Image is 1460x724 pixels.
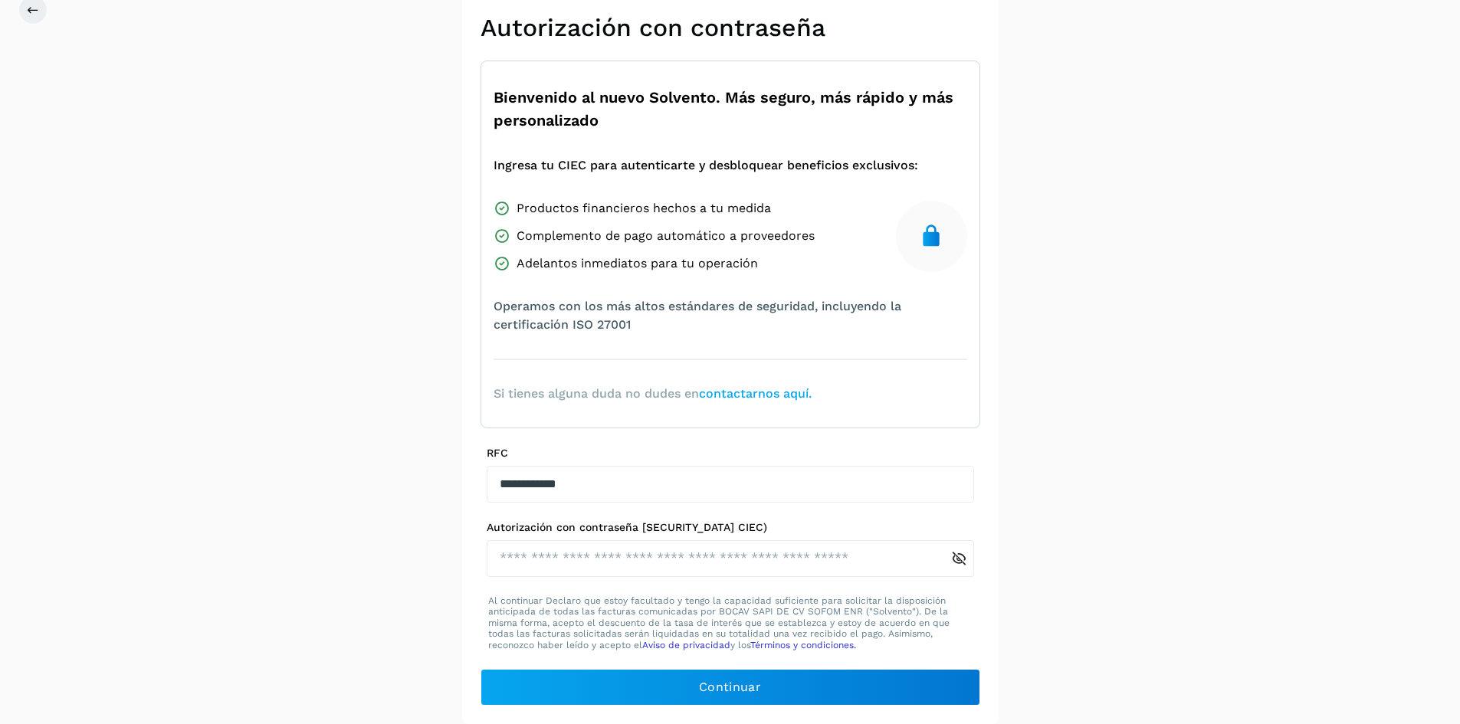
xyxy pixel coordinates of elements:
img: secure [919,224,943,248]
a: contactarnos aquí. [699,386,812,401]
label: Autorización con contraseña [SECURITY_DATA] CIEC) [487,521,974,534]
p: Al continuar Declaro que estoy facultado y tengo la capacidad suficiente para solicitar la dispos... [488,595,973,650]
h2: Autorización con contraseña [481,13,980,42]
span: Adelantos inmediatos para tu operación [517,254,758,273]
a: Términos y condiciones. [750,640,856,650]
span: Complemento de pago automático a proveedores [517,227,815,245]
span: Si tienes alguna duda no dudes en [494,385,812,403]
span: Operamos con los más altos estándares de seguridad, incluyendo la certificación ISO 27001 [494,297,967,334]
span: Bienvenido al nuevo Solvento. Más seguro, más rápido y más personalizado [494,86,967,132]
span: Productos financieros hechos a tu medida [517,199,771,218]
button: Continuar [481,669,980,706]
label: RFC [487,447,974,460]
a: Aviso de privacidad [642,640,730,650]
span: Continuar [699,679,761,696]
span: Ingresa tu CIEC para autenticarte y desbloquear beneficios exclusivos: [494,156,918,175]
